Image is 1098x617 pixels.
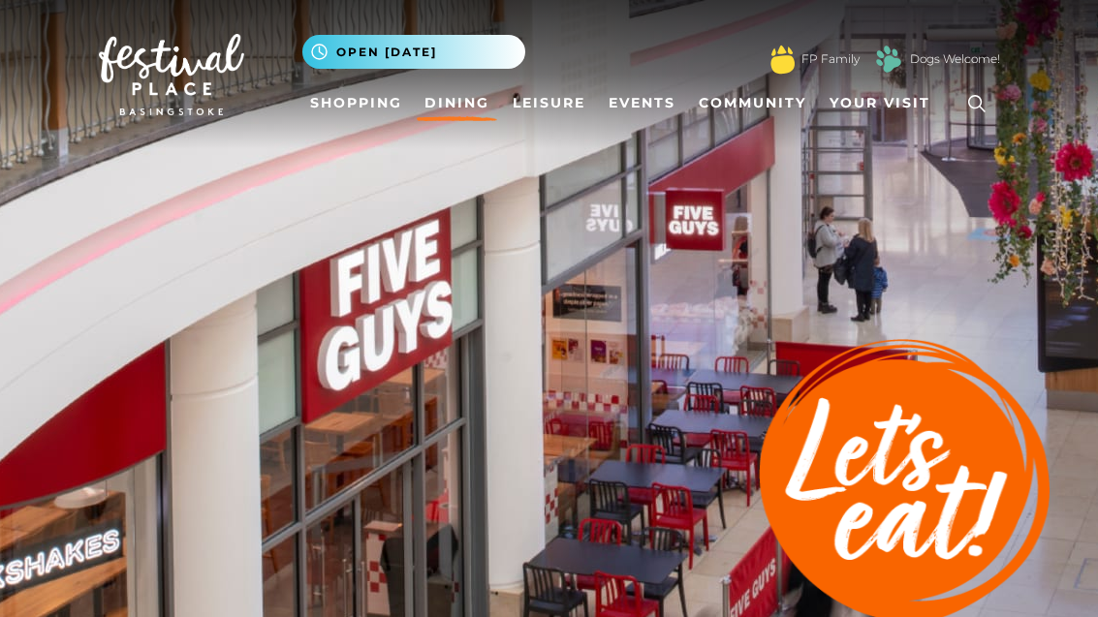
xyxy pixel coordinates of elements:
a: Your Visit [822,85,948,121]
a: Dogs Welcome! [910,50,1000,68]
img: Festival Place Logo [99,34,244,115]
button: Open [DATE] [302,35,525,69]
a: Dining [417,85,497,121]
span: Your Visit [830,93,930,113]
a: Leisure [505,85,593,121]
a: FP Family [801,50,860,68]
span: Open [DATE] [336,44,437,61]
a: Shopping [302,85,410,121]
a: Events [601,85,683,121]
a: Community [691,85,814,121]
